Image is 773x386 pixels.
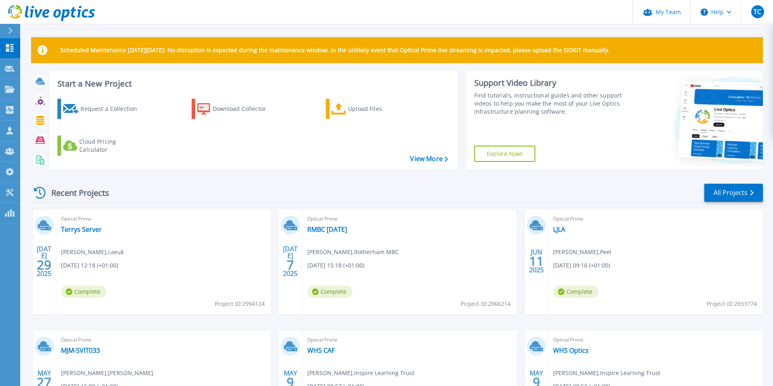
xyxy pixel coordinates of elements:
[553,286,598,298] span: Complete
[348,101,413,117] div: Upload Files
[410,155,448,163] a: View More
[307,286,353,298] span: Complete
[553,335,758,344] span: Optical Prime
[529,258,544,265] span: 11
[192,99,282,119] a: Download Collector
[307,225,347,233] a: RMBC [DATE]
[213,101,277,117] div: Download Collector
[60,47,610,53] p: Scheduled Maintenance [DATE][DATE]: No disruption is expected during the maintenance window. In t...
[553,225,565,233] a: LJLA
[57,79,448,88] h3: Start a New Project
[307,369,414,378] span: [PERSON_NAME] , Inspire Learning Trust
[31,183,120,203] div: Recent Projects
[37,379,51,386] span: 27
[61,286,106,298] span: Complete
[707,299,757,308] span: Project ID: 2933774
[61,369,153,378] span: [PERSON_NAME] , [PERSON_NAME]
[474,146,536,162] a: Explore Now!
[307,261,364,270] span: [DATE] 15:18 (+01:00)
[460,299,511,308] span: Project ID: 2966214
[553,261,610,270] span: [DATE] 09:16 (+01:00)
[553,369,660,378] span: [PERSON_NAME] , Inspire Learning Trust
[215,299,265,308] span: Project ID: 2994124
[533,379,540,386] span: 9
[307,214,512,223] span: Optical Prime
[474,78,625,88] div: Support Video Library
[61,346,100,354] a: MJM-SVIT033
[553,214,758,223] span: Optical Prime
[61,214,266,223] span: Optical Prime
[754,8,761,15] span: TC
[61,261,118,270] span: [DATE] 12:18 (+01:00)
[326,99,416,119] a: Upload Files
[529,246,544,276] div: JUN 2025
[287,379,294,386] span: 9
[61,248,124,257] span: [PERSON_NAME] , caeuk
[704,184,763,202] a: All Projects
[79,138,144,154] div: Cloud Pricing Calculator
[553,248,611,257] span: [PERSON_NAME] , Peel
[553,346,589,354] a: WHS Optics
[61,335,266,344] span: Optical Prime
[307,346,335,354] a: WHS CAF
[474,91,625,116] div: Find tutorials, instructional guides and other support videos to help you make the most of your L...
[61,225,102,233] a: Terrys Server
[36,246,52,276] div: [DATE] 2025
[80,101,145,117] div: Request a Collection
[57,136,148,156] a: Cloud Pricing Calculator
[37,261,51,268] span: 29
[57,99,148,119] a: Request a Collection
[283,246,298,276] div: [DATE] 2025
[307,335,512,344] span: Optical Prime
[307,248,399,257] span: [PERSON_NAME] , Rotherham MBC
[287,261,294,268] span: 7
